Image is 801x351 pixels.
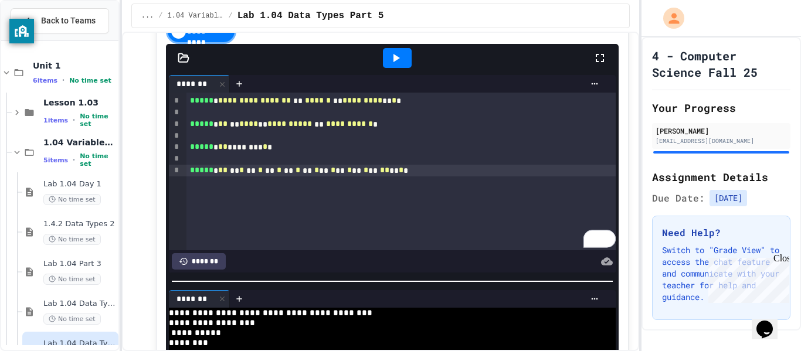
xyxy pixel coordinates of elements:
iframe: chat widget [704,253,789,303]
span: 5 items [43,156,68,164]
span: Back to Teams [41,15,96,27]
span: No time set [69,77,111,84]
span: ... [141,11,154,21]
iframe: chat widget [752,304,789,339]
span: 1.04 Variables and User Input [43,137,116,148]
span: Lab 1.04 Data Types Part 5 [43,339,116,349]
div: Chat with us now!Close [5,5,81,74]
h2: Your Progress [652,100,790,116]
div: [EMAIL_ADDRESS][DOMAIN_NAME] [656,137,787,145]
span: Lab 1.04 Day 1 [43,179,116,189]
button: Back to Teams [11,8,109,33]
span: Lab 1.04 Data Types Part 5 [237,9,384,23]
span: 1.4.2 Data Types 2 [43,219,116,229]
span: No time set [43,194,101,205]
span: Lesson 1.03 [43,97,116,108]
span: No time set [80,152,116,168]
span: [DATE] [710,190,747,206]
h1: 4 - Computer Science Fall 25 [652,47,790,80]
span: No time set [43,234,101,245]
span: • [62,76,65,85]
span: 1.04 Variables and User Input [168,11,224,21]
p: Switch to "Grade View" to access the chat feature and communicate with your teacher for help and ... [662,244,780,303]
span: Lab 1.04 Data Types Part 4 [43,299,116,309]
span: 1 items [43,117,68,124]
span: No time set [80,113,116,128]
span: / [229,11,233,21]
span: No time set [43,313,101,325]
span: No time set [43,274,101,285]
h3: Need Help? [662,226,780,240]
span: Lab 1.04 Part 3 [43,259,116,269]
span: 6 items [33,77,57,84]
h2: Assignment Details [652,169,790,185]
div: To enrich screen reader interactions, please activate Accessibility in Grammarly extension settings [186,93,616,250]
span: • [73,155,75,165]
button: privacy banner [9,19,34,43]
div: My Account [651,5,687,32]
span: Due Date: [652,191,705,205]
span: • [73,115,75,125]
span: / [158,11,162,21]
div: [PERSON_NAME] [656,125,787,136]
span: Unit 1 [33,60,116,71]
